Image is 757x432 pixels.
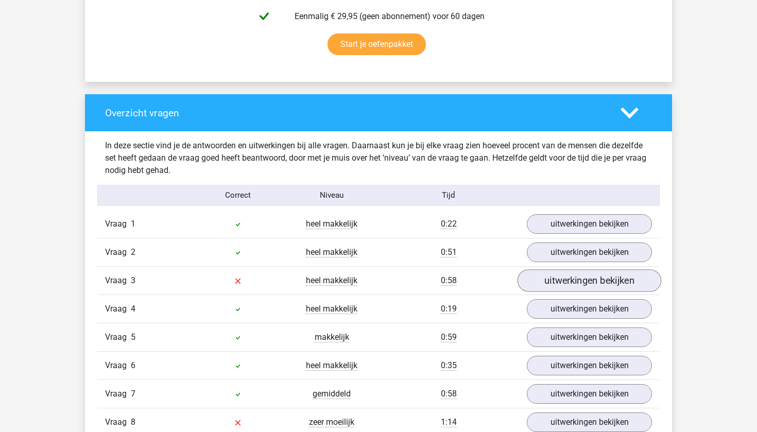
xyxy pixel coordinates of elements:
div: Tijd [378,189,519,201]
a: uitwerkingen bekijken [527,356,652,375]
span: heel makkelijk [306,219,357,229]
div: In deze sectie vind je de antwoorden en uitwerkingen bij alle vragen. Daarnaast kun je bij elke v... [97,140,660,177]
span: 1:14 [441,417,457,427]
div: Correct [192,189,285,201]
span: heel makkelijk [306,275,357,286]
span: 0:51 [441,247,457,257]
span: 3 [131,275,135,285]
span: zeer moeilijk [309,417,354,427]
span: 5 [131,332,135,342]
span: 0:59 [441,332,457,342]
span: 8 [131,417,135,427]
span: 7 [131,389,135,399]
span: 1 [131,219,135,229]
span: heel makkelijk [306,360,357,371]
h4: Overzicht vragen [105,107,605,119]
span: 0:58 [441,389,457,399]
span: Vraag [105,246,131,258]
span: Vraag [105,331,131,343]
span: 6 [131,360,135,370]
span: Vraag [105,359,131,372]
span: 0:35 [441,360,457,371]
span: Vraag [105,218,131,230]
span: 0:19 [441,304,457,314]
span: Vraag [105,416,131,428]
a: uitwerkingen bekijken [518,269,661,292]
a: uitwerkingen bekijken [527,327,652,347]
span: Vraag [105,303,131,315]
a: Start je oefenpakket [328,33,426,55]
a: uitwerkingen bekijken [527,384,652,404]
span: 0:22 [441,219,457,229]
span: heel makkelijk [306,247,357,257]
span: heel makkelijk [306,304,357,314]
div: Niveau [285,189,378,201]
a: uitwerkingen bekijken [527,412,652,432]
a: uitwerkingen bekijken [527,243,652,262]
span: 2 [131,247,135,257]
span: gemiddeld [313,389,351,399]
span: Vraag [105,274,131,287]
span: makkelijk [315,332,349,342]
a: uitwerkingen bekijken [527,299,652,319]
a: uitwerkingen bekijken [527,214,652,234]
span: 0:58 [441,275,457,286]
span: Vraag [105,388,131,400]
span: 4 [131,304,135,314]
